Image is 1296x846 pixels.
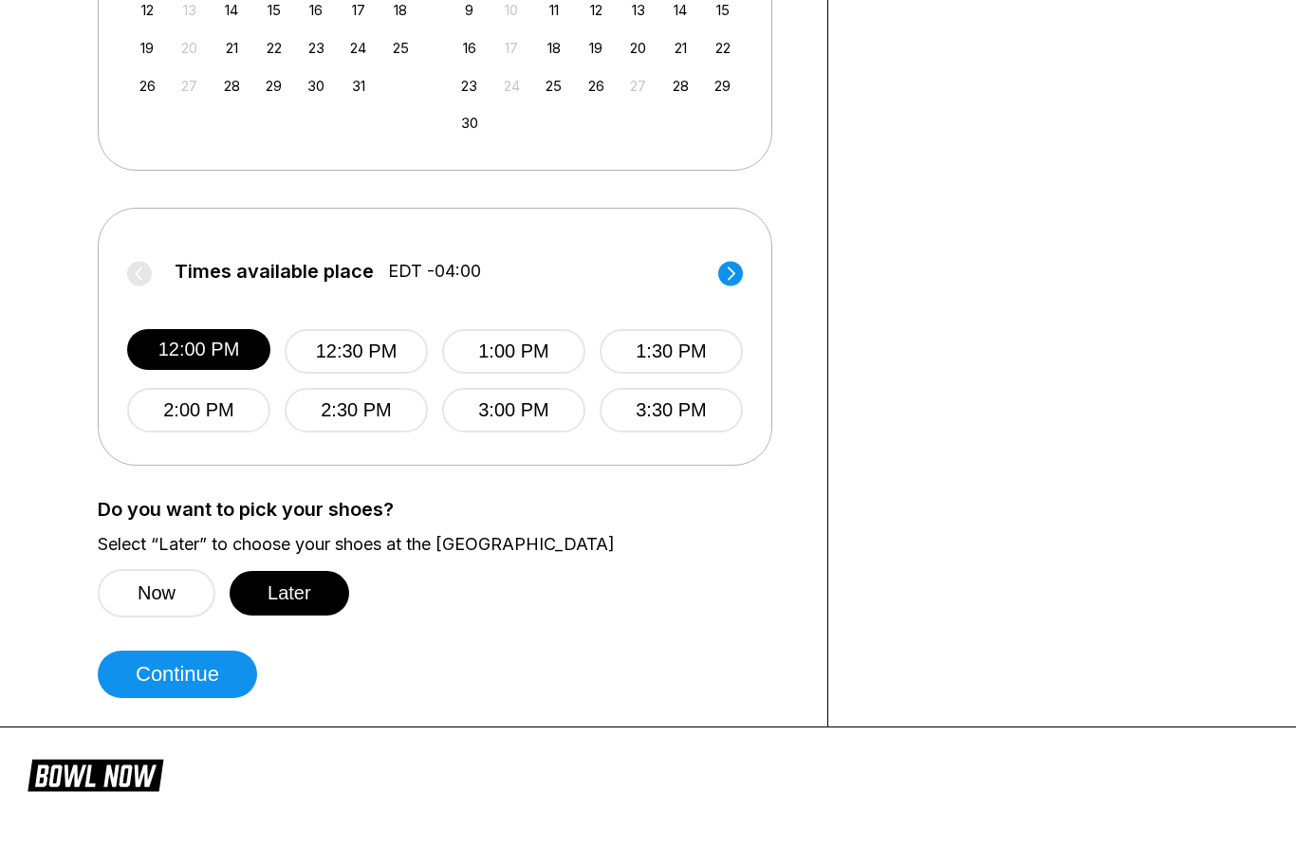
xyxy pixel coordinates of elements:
div: Choose Saturday, November 22nd, 2025 [710,35,735,61]
div: Choose Wednesday, November 26th, 2025 [583,73,609,99]
button: 1:30 PM [600,329,743,374]
label: Select “Later” to choose your shoes at the [GEOGRAPHIC_DATA] [98,534,799,555]
div: Choose Saturday, November 29th, 2025 [710,73,735,99]
div: Not available Monday, November 17th, 2025 [499,35,525,61]
div: Choose Wednesday, November 19th, 2025 [583,35,609,61]
div: Choose Thursday, October 30th, 2025 [304,73,329,99]
button: 1:00 PM [442,329,585,374]
div: Choose Tuesday, October 21st, 2025 [219,35,245,61]
div: Choose Tuesday, November 25th, 2025 [541,73,566,99]
button: 3:00 PM [442,388,585,432]
div: Choose Friday, November 21st, 2025 [668,35,694,61]
div: Choose Wednesday, October 29th, 2025 [261,73,287,99]
button: Later [230,571,349,616]
button: Continue [98,651,257,698]
div: Not available Monday, October 27th, 2025 [176,73,202,99]
div: Not available Monday, October 20th, 2025 [176,35,202,61]
div: Choose Sunday, October 26th, 2025 [135,73,160,99]
button: 12:00 PM [127,329,270,370]
div: Choose Thursday, November 20th, 2025 [625,35,651,61]
span: EDT -04:00 [388,261,481,282]
button: 3:30 PM [600,388,743,432]
button: Now [98,569,215,617]
div: Not available Monday, November 24th, 2025 [499,73,525,99]
div: Choose Tuesday, November 18th, 2025 [541,35,566,61]
span: Times available place [175,261,374,282]
div: Not available Thursday, November 27th, 2025 [625,73,651,99]
button: 12:30 PM [285,329,428,374]
div: Choose Sunday, November 30th, 2025 [456,110,482,136]
div: Choose Tuesday, October 28th, 2025 [219,73,245,99]
button: 2:30 PM [285,388,428,432]
div: Choose Saturday, October 25th, 2025 [388,35,414,61]
label: Do you want to pick your shoes? [98,499,799,520]
div: Choose Sunday, October 19th, 2025 [135,35,160,61]
div: Choose Friday, November 28th, 2025 [668,73,694,99]
div: Choose Sunday, November 23rd, 2025 [456,73,482,99]
div: Choose Sunday, November 16th, 2025 [456,35,482,61]
div: Choose Friday, October 31st, 2025 [345,73,371,99]
div: Choose Friday, October 24th, 2025 [345,35,371,61]
button: 2:00 PM [127,388,270,432]
div: Choose Wednesday, October 22nd, 2025 [261,35,287,61]
div: Choose Thursday, October 23rd, 2025 [304,35,329,61]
